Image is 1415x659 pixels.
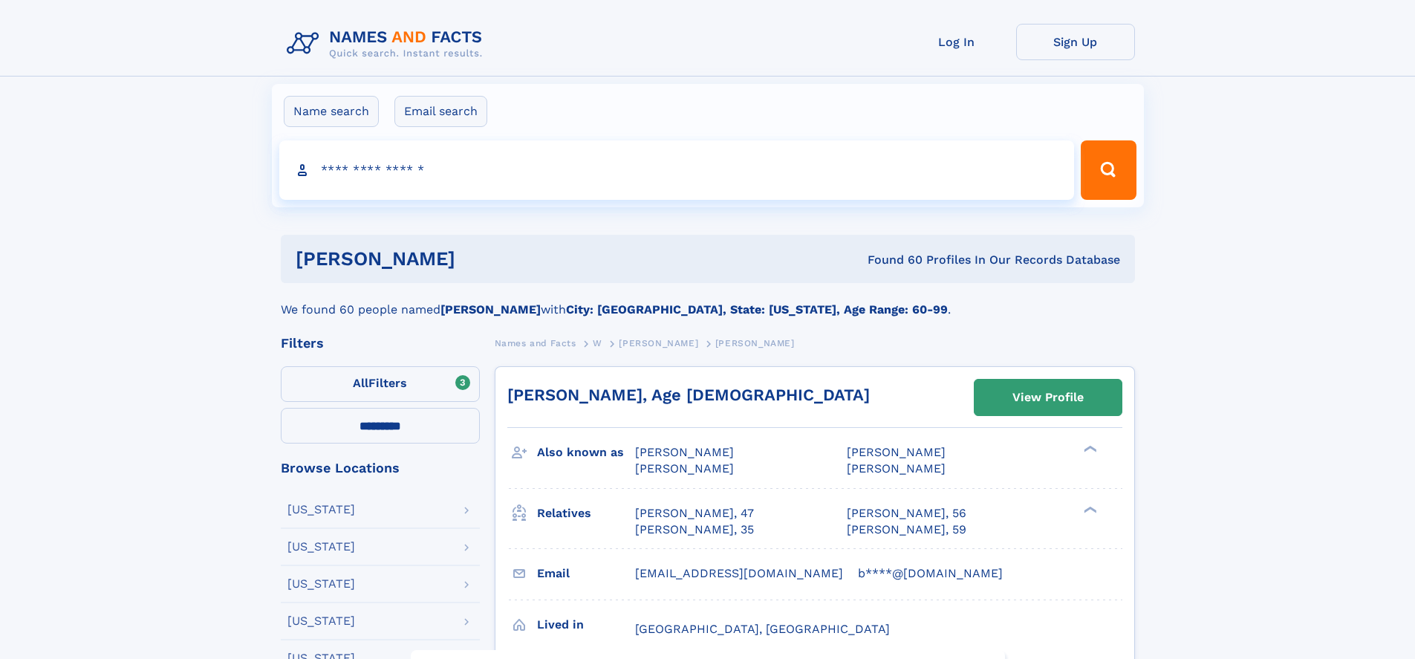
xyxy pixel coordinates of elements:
[635,445,734,459] span: [PERSON_NAME]
[353,376,368,390] span: All
[1080,444,1098,454] div: ❯
[847,505,966,522] a: [PERSON_NAME], 56
[847,461,946,475] span: [PERSON_NAME]
[593,338,602,348] span: W
[593,334,602,352] a: W
[281,461,480,475] div: Browse Locations
[281,366,480,402] label: Filters
[287,615,355,627] div: [US_STATE]
[537,612,635,637] h3: Lived in
[537,440,635,465] h3: Also known as
[1012,380,1084,415] div: View Profile
[537,561,635,586] h3: Email
[281,337,480,350] div: Filters
[975,380,1122,415] a: View Profile
[495,334,576,352] a: Names and Facts
[537,501,635,526] h3: Relatives
[1081,140,1136,200] button: Search Button
[619,334,698,352] a: [PERSON_NAME]
[635,505,754,522] a: [PERSON_NAME], 47
[281,24,495,64] img: Logo Names and Facts
[281,283,1135,319] div: We found 60 people named with .
[897,24,1016,60] a: Log In
[296,250,662,268] h1: [PERSON_NAME]
[279,140,1075,200] input: search input
[394,96,487,127] label: Email search
[440,302,541,316] b: [PERSON_NAME]
[661,252,1120,268] div: Found 60 Profiles In Our Records Database
[635,622,890,636] span: [GEOGRAPHIC_DATA], [GEOGRAPHIC_DATA]
[1016,24,1135,60] a: Sign Up
[287,504,355,516] div: [US_STATE]
[635,522,754,538] a: [PERSON_NAME], 35
[847,522,966,538] a: [PERSON_NAME], 59
[847,445,946,459] span: [PERSON_NAME]
[287,578,355,590] div: [US_STATE]
[287,541,355,553] div: [US_STATE]
[619,338,698,348] span: [PERSON_NAME]
[284,96,379,127] label: Name search
[635,566,843,580] span: [EMAIL_ADDRESS][DOMAIN_NAME]
[715,338,795,348] span: [PERSON_NAME]
[1080,504,1098,514] div: ❯
[635,461,734,475] span: [PERSON_NAME]
[507,386,870,404] a: [PERSON_NAME], Age [DEMOGRAPHIC_DATA]
[566,302,948,316] b: City: [GEOGRAPHIC_DATA], State: [US_STATE], Age Range: 60-99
